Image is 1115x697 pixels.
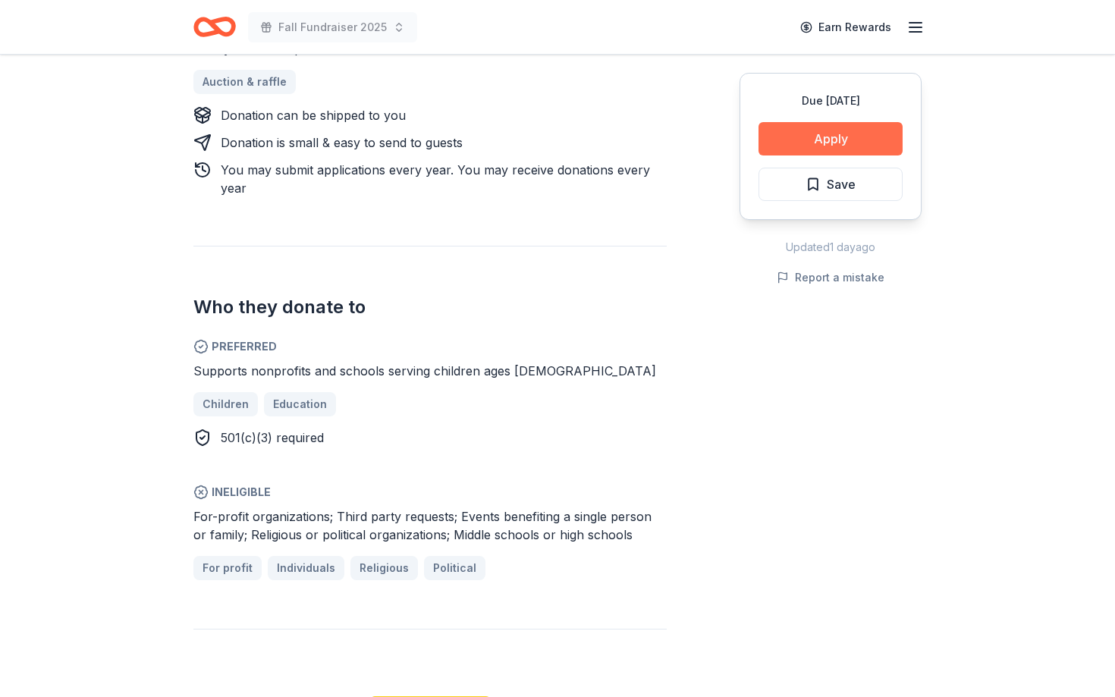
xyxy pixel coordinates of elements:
[759,92,903,110] div: Due [DATE]
[360,559,409,577] span: Religious
[193,392,258,416] a: Children
[193,9,236,45] a: Home
[248,12,417,42] button: Fall Fundraiser 2025
[193,295,667,319] h2: Who they donate to
[740,238,922,256] div: Updated 1 day ago
[221,133,463,152] div: Donation is small & easy to send to guests
[203,559,253,577] span: For profit
[277,559,335,577] span: Individuals
[221,161,667,197] div: You may submit applications every year . You may receive donations every year
[759,122,903,155] button: Apply
[203,395,249,413] span: Children
[193,363,656,378] span: Supports nonprofits and schools serving children ages [DEMOGRAPHIC_DATA]
[759,168,903,201] button: Save
[193,70,296,94] a: Auction & raffle
[278,18,387,36] span: Fall Fundraiser 2025
[264,392,336,416] a: Education
[350,556,418,580] a: Religious
[791,14,900,41] a: Earn Rewards
[193,509,652,542] span: For-profit organizations; Third party requests; Events benefiting a single person or family; Reli...
[193,483,667,501] span: Ineligible
[193,338,667,356] span: Preferred
[827,174,856,194] span: Save
[268,556,344,580] a: Individuals
[221,106,406,124] div: Donation can be shipped to you
[424,556,485,580] a: Political
[433,559,476,577] span: Political
[273,395,327,413] span: Education
[221,430,324,445] span: 501(c)(3) required
[193,556,262,580] a: For profit
[777,268,884,287] button: Report a mistake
